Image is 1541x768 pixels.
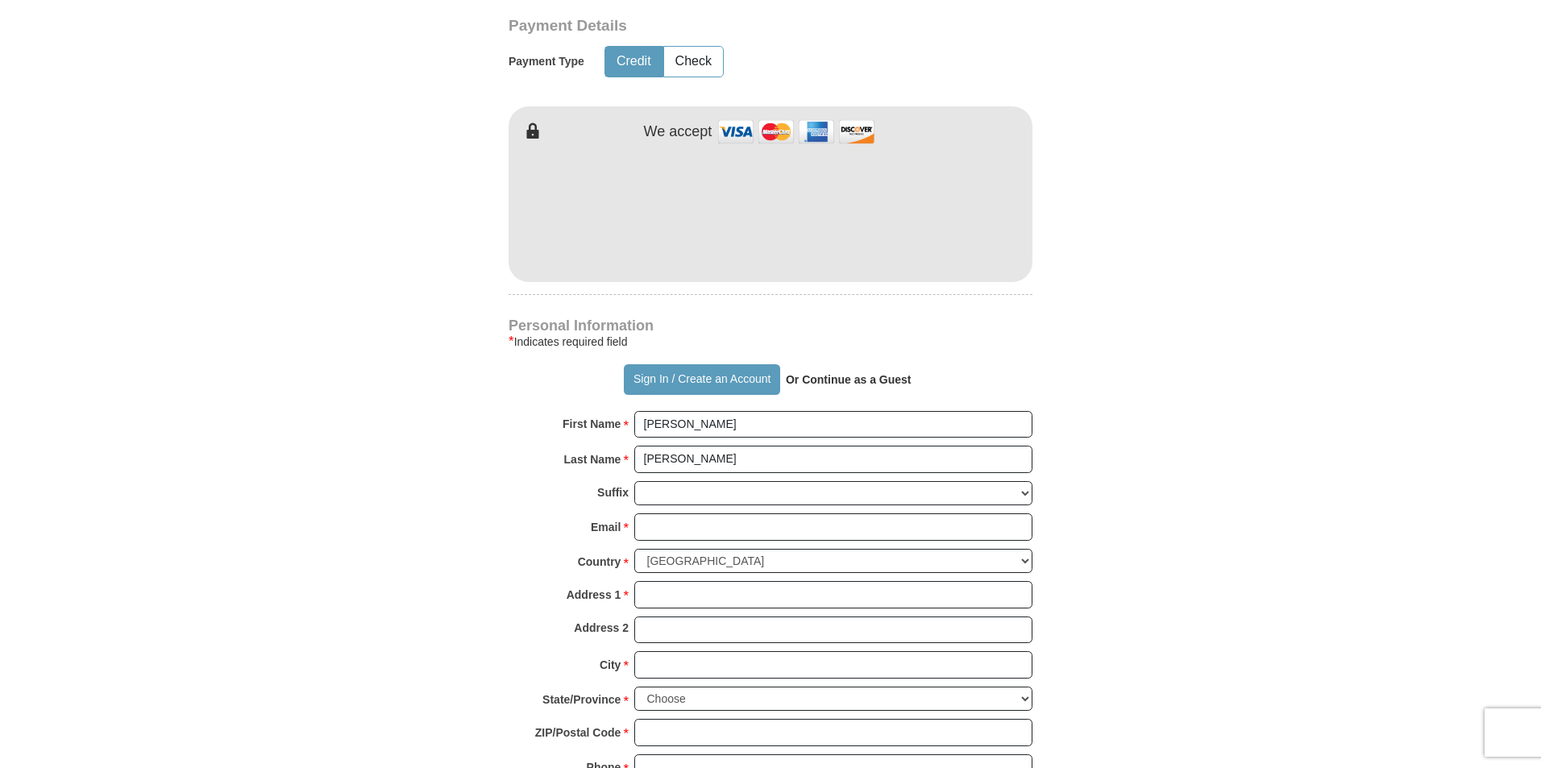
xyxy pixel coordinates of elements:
h5: Payment Type [509,55,584,68]
div: Indicates required field [509,332,1032,351]
h4: We accept [644,123,712,141]
button: Credit [605,47,663,77]
strong: Country [578,550,621,573]
strong: Address 2 [574,616,629,639]
button: Sign In / Create an Account [624,364,779,395]
strong: Address 1 [567,583,621,606]
strong: Suffix [597,481,629,504]
strong: Or Continue as a Guest [786,373,912,386]
strong: ZIP/Postal Code [535,721,621,744]
strong: Email [591,516,621,538]
button: Check [664,47,723,77]
h3: Payment Details [509,17,920,35]
strong: First Name [563,413,621,435]
h4: Personal Information [509,319,1032,332]
strong: State/Province [542,688,621,711]
img: credit cards accepted [716,114,877,149]
strong: City [600,654,621,676]
strong: Last Name [564,448,621,471]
